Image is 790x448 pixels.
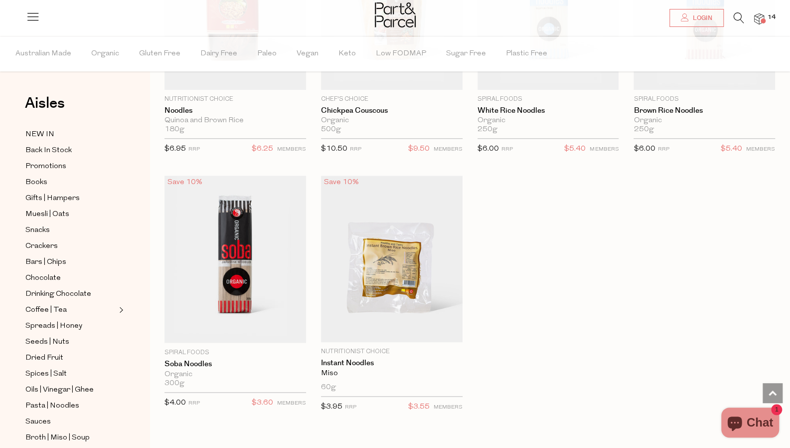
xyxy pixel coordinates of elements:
[25,224,116,236] a: Snacks
[25,256,66,268] span: Bars | Chips
[25,208,116,221] a: Muesli | Oats
[252,397,273,410] span: $3.60
[25,352,63,364] span: Dried Fruit
[338,36,356,71] span: Keto
[25,209,69,221] span: Muesli | Oats
[277,401,306,406] small: MEMBERS
[564,143,586,156] span: $5.40
[25,400,79,412] span: Pasta | Noodles
[633,106,775,115] a: Brown Rice Noodles
[117,304,124,316] button: Expand/Collapse Coffee | Tea
[25,193,80,205] span: Gifts | Hampers
[188,401,200,406] small: RRP
[25,368,116,380] a: Spices | Salt
[25,304,116,316] a: Coffee | Tea
[690,14,712,22] span: Login
[321,106,463,115] a: Chickpea Couscous
[25,272,61,284] span: Chocolate
[765,13,778,22] span: 14
[200,36,237,71] span: Dairy Free
[164,176,205,189] div: Save 10%
[91,36,119,71] span: Organic
[345,405,356,410] small: RRP
[25,192,116,205] a: Gifts | Hampers
[25,145,72,157] span: Back In Stock
[25,288,116,300] a: Drinking Chocolate
[321,370,338,377] span: Miso
[25,336,69,348] span: Seeds | Nuts
[188,147,200,152] small: RRP
[25,224,50,236] span: Snacks
[721,143,742,156] span: $5.40
[477,95,619,104] p: Spiral Foods
[434,405,463,410] small: MEMBERS
[25,161,66,173] span: Promotions
[25,432,90,444] span: Broth | Miso | Soup
[657,147,669,152] small: RRP
[25,416,116,428] a: Sauces
[25,320,116,332] a: Spreads | Honey
[321,176,463,343] img: Instant Noodles
[25,384,116,396] a: Oils | Vinegar | Ghee
[25,96,65,121] a: Aisles
[164,145,186,153] span: $6.95
[164,370,306,379] div: Organic
[164,125,184,134] span: 180g
[164,379,184,388] span: 300g
[321,95,463,104] p: Chef's Choice
[446,36,486,71] span: Sugar Free
[164,176,306,343] img: Soba Noodles
[633,116,775,125] div: Organic
[25,256,116,268] a: Bars | Chips
[477,125,497,134] span: 250g
[25,432,116,444] a: Broth | Miso | Soup
[25,176,116,189] a: Books
[321,145,347,153] span: $10.50
[408,401,430,414] span: $3.55
[277,147,306,152] small: MEMBERS
[25,177,47,189] span: Books
[25,240,58,252] span: Crackers
[477,116,619,125] div: Organic
[164,360,306,369] a: Soba Noodles
[25,144,116,157] a: Back In Stock
[25,400,116,412] a: Pasta | Noodles
[25,416,51,428] span: Sauces
[257,36,277,71] span: Paleo
[633,145,655,153] span: $6.00
[164,348,306,357] p: Spiral Foods
[321,125,341,134] span: 500g
[321,176,362,189] div: Save 10%
[746,147,775,152] small: MEMBERS
[669,9,724,27] a: Login
[25,288,91,300] span: Drinking Chocolate
[434,147,463,152] small: MEMBERS
[25,240,116,252] a: Crackers
[25,304,67,316] span: Coffee | Tea
[633,95,775,104] p: Spiral Foods
[321,403,342,411] span: $3.95
[252,143,273,156] span: $6.25
[501,147,513,152] small: RRP
[633,125,653,134] span: 250g
[506,36,547,71] span: Plastic Free
[321,383,336,392] span: 60g
[25,368,67,380] span: Spices | Salt
[25,320,82,332] span: Spreads | Honey
[321,347,463,356] p: Nutritionist Choice
[25,128,116,141] a: NEW IN
[164,95,306,104] p: Nutritionist Choice
[139,36,180,71] span: Gluten Free
[164,106,306,115] a: Noodles
[590,147,619,152] small: MEMBERS
[408,143,430,156] span: $9.50
[25,92,65,114] span: Aisles
[164,399,186,407] span: $4.00
[25,352,116,364] a: Dried Fruit
[375,2,416,27] img: Part&Parcel
[477,145,499,153] span: $6.00
[376,36,426,71] span: Low FODMAP
[164,116,306,125] div: Quinoa and Brown Rice
[25,336,116,348] a: Seeds | Nuts
[25,129,54,141] span: NEW IN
